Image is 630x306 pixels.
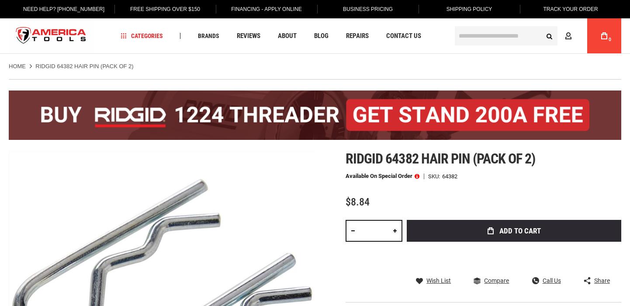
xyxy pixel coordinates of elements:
[609,37,611,42] span: 0
[382,30,425,42] a: Contact Us
[342,30,373,42] a: Repairs
[346,196,370,208] span: $8.84
[9,90,621,140] img: BOGO: Buy the RIDGID® 1224 Threader (26092), get the 92467 200A Stand FREE!
[594,278,610,284] span: Share
[407,220,621,242] button: Add to Cart
[405,244,623,287] iframe: Secure express checkout frame
[314,33,329,39] span: Blog
[35,63,133,70] strong: RIDGID 64382 HAIR PIN (PACK OF 2)
[278,33,297,39] span: About
[9,20,93,52] a: store logo
[9,63,26,70] a: Home
[386,33,421,39] span: Contact Us
[442,174,457,179] div: 64382
[237,33,260,39] span: Reviews
[198,33,219,39] span: Brands
[428,174,442,179] strong: SKU
[233,30,264,42] a: Reviews
[310,30,332,42] a: Blog
[484,278,509,284] span: Compare
[346,33,369,39] span: Repairs
[9,20,93,52] img: America Tools
[426,278,451,284] span: Wish List
[194,30,223,42] a: Brands
[541,28,557,44] button: Search
[499,227,541,235] span: Add to Cart
[596,18,613,53] a: 0
[117,30,167,42] a: Categories
[416,277,451,285] a: Wish List
[274,30,301,42] a: About
[543,278,561,284] span: Call Us
[346,150,535,167] span: Ridgid 64382 hair pin (pack of 2)
[346,173,419,179] p: Available on Special Order
[121,33,163,39] span: Categories
[532,277,561,285] a: Call Us
[474,277,509,285] a: Compare
[447,6,492,12] span: Shipping Policy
